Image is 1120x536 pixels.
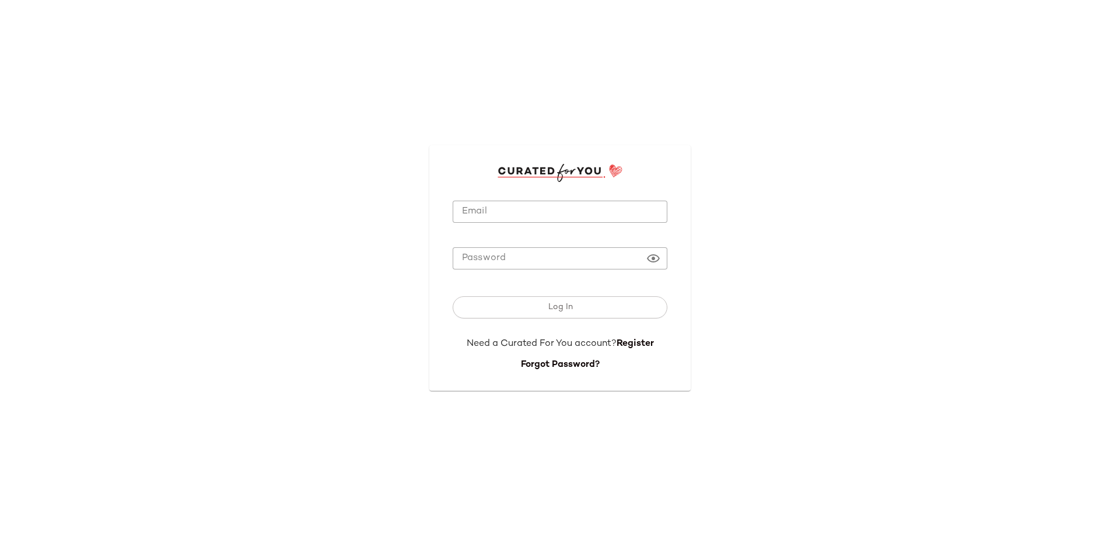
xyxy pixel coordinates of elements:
button: Log In [453,296,667,318]
span: Log In [547,303,572,312]
a: Forgot Password? [521,360,600,370]
a: Register [617,339,654,349]
img: cfy_login_logo.DGdB1djN.svg [498,164,623,181]
span: Need a Curated For You account? [467,339,617,349]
